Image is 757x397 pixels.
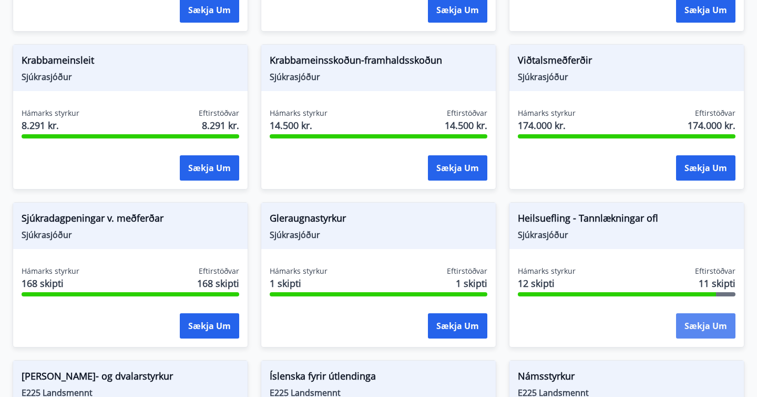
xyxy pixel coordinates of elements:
[676,155,735,181] button: Sækja um
[180,155,239,181] button: Sækja um
[447,108,487,118] span: Eftirstöðvar
[518,71,735,83] span: Sjúkrasjóður
[699,276,735,290] span: 11 skipti
[456,276,487,290] span: 1 skipti
[270,71,487,83] span: Sjúkrasjóður
[688,118,735,132] span: 174.000 kr.
[197,276,239,290] span: 168 skipti
[445,118,487,132] span: 14.500 kr.
[22,229,239,241] span: Sjúkrasjóður
[695,266,735,276] span: Eftirstöðvar
[676,313,735,339] button: Sækja um
[428,313,487,339] button: Sækja um
[22,118,79,132] span: 8.291 kr.
[270,118,328,132] span: 14.500 kr.
[22,211,239,229] span: Sjúkradagpeningar v. meðferðar
[518,276,576,290] span: 12 skipti
[22,71,239,83] span: Sjúkrasjóður
[518,53,735,71] span: Viðtalsmeðferðir
[518,211,735,229] span: Heilsuefling - Tannlækningar ofl
[270,211,487,229] span: Gleraugnastyrkur
[22,266,79,276] span: Hámarks styrkur
[270,108,328,118] span: Hámarks styrkur
[199,266,239,276] span: Eftirstöðvar
[270,266,328,276] span: Hámarks styrkur
[518,266,576,276] span: Hámarks styrkur
[22,369,239,387] span: [PERSON_NAME]- og dvalarstyrkur
[22,276,79,290] span: 168 skipti
[180,313,239,339] button: Sækja um
[270,229,487,241] span: Sjúkrasjóður
[270,369,487,387] span: Íslenska fyrir útlendinga
[270,276,328,290] span: 1 skipti
[447,266,487,276] span: Eftirstöðvar
[202,118,239,132] span: 8.291 kr.
[518,118,576,132] span: 174.000 kr.
[22,53,239,71] span: Krabbameinsleit
[518,369,735,387] span: Námsstyrkur
[695,108,735,118] span: Eftirstöðvar
[199,108,239,118] span: Eftirstöðvar
[428,155,487,181] button: Sækja um
[270,53,487,71] span: Krabbameinsskoðun-framhaldsskoðun
[518,229,735,241] span: Sjúkrasjóður
[518,108,576,118] span: Hámarks styrkur
[22,108,79,118] span: Hámarks styrkur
